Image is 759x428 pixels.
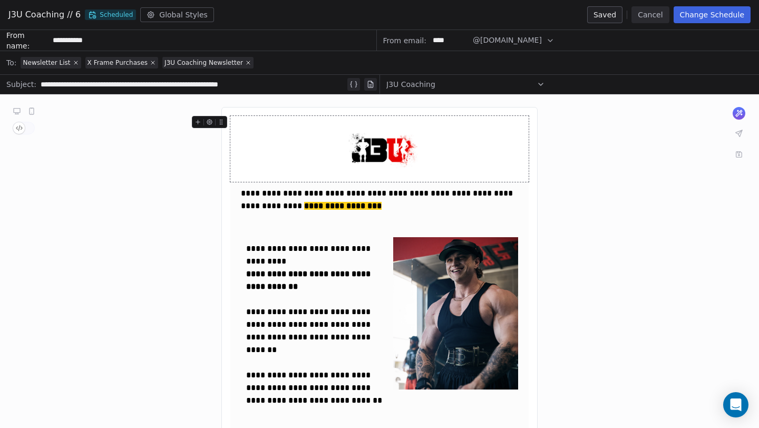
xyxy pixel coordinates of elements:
span: J3U Coaching [386,79,435,90]
span: Subject: [6,79,36,93]
span: J3U Coaching // 6 [8,8,81,21]
span: X Frame Purchases [87,59,148,67]
button: Cancel [631,6,669,23]
button: Saved [587,6,622,23]
span: @[DOMAIN_NAME] [473,35,542,46]
span: From email: [383,35,426,46]
span: Scheduled [85,9,136,20]
button: Global Styles [140,7,214,22]
span: From name: [6,30,48,51]
span: Newsletter List [23,59,70,67]
span: To: [6,57,16,68]
button: Change Schedule [674,6,751,23]
div: Open Intercom Messenger [723,392,748,417]
span: J3U Coaching Newsletter [164,59,243,67]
